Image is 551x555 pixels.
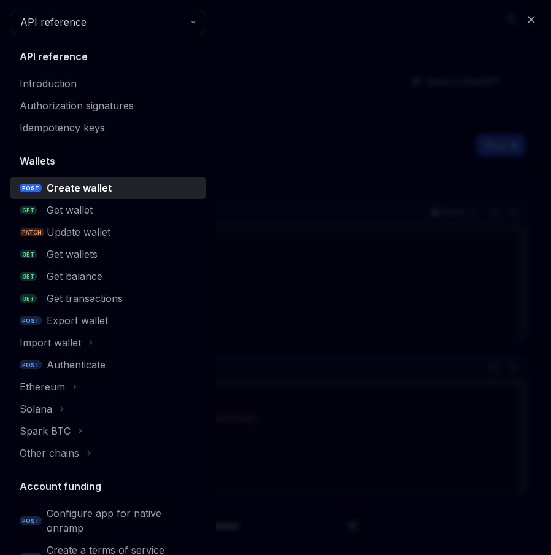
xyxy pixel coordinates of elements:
[47,247,98,262] div: Get wallets
[47,180,112,195] div: Create wallet
[20,120,105,135] div: Idempotency keys
[20,360,42,370] span: POST
[10,420,206,442] button: Spark BTC
[10,243,206,265] a: GETGet wallets
[10,287,206,309] a: GETGet transactions
[10,265,206,287] a: GETGet balance
[20,184,42,193] span: POST
[20,316,42,325] span: POST
[10,354,206,376] a: POSTAuthenticate
[47,203,93,217] div: Get wallet
[10,221,206,243] a: PATCHUpdate wallet
[20,228,44,237] span: PATCH
[20,424,71,438] div: Spark BTC
[47,357,106,372] div: Authenticate
[47,506,199,535] div: Configure app for native onramp
[10,309,206,332] a: POSTExport wallet
[20,294,37,303] span: GET
[20,516,42,526] span: POST
[20,379,65,394] div: Ethereum
[20,272,37,281] span: GET
[20,98,134,113] div: Authorization signatures
[20,402,52,416] div: Solana
[20,49,88,64] h5: API reference
[20,446,79,460] div: Other chains
[10,10,206,34] button: API reference
[10,398,206,420] button: Solana
[20,15,87,29] span: API reference
[10,72,206,95] a: Introduction
[47,225,110,239] div: Update wallet
[20,206,37,215] span: GET
[10,177,206,199] a: POSTCreate wallet
[10,376,206,398] button: Ethereum
[20,250,37,259] span: GET
[10,199,206,221] a: GETGet wallet
[10,332,206,354] button: Import wallet
[20,153,55,168] h5: Wallets
[20,479,101,494] h5: Account funding
[10,502,206,539] a: POSTConfigure app for native onramp
[10,442,206,464] button: Other chains
[47,269,102,284] div: Get balance
[20,76,77,91] div: Introduction
[20,335,81,350] div: Import wallet
[10,117,206,139] a: Idempotency keys
[10,95,206,117] a: Authorization signatures
[47,313,108,328] div: Export wallet
[47,291,123,306] div: Get transactions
